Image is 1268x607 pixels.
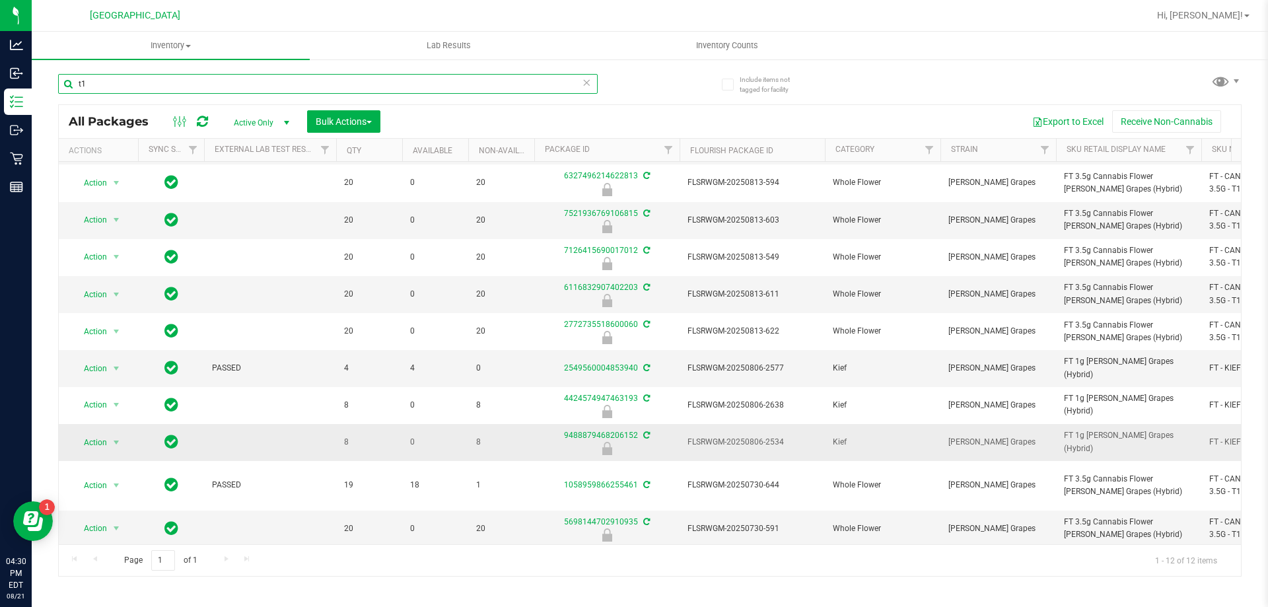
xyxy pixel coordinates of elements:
[564,171,638,180] a: 6327496214622813
[182,139,204,161] a: Filter
[532,405,682,418] div: Newly Received
[32,40,310,52] span: Inventory
[344,479,394,491] span: 19
[108,476,125,495] span: select
[10,67,23,80] inline-svg: Inbound
[532,331,682,344] div: Newly Received
[564,283,638,292] a: 6116832907402203
[641,363,650,373] span: Sync from Compliance System
[919,139,940,161] a: Filter
[641,394,650,403] span: Sync from Compliance System
[410,522,460,535] span: 0
[951,145,978,154] a: Strain
[833,399,933,411] span: Kief
[687,362,817,375] span: FLSRWGM-20250806-2577
[641,246,650,255] span: Sync from Compliance System
[410,325,460,338] span: 0
[410,214,460,227] span: 0
[1145,550,1228,570] span: 1 - 12 of 12 items
[476,251,526,264] span: 20
[344,176,394,189] span: 20
[564,246,638,255] a: 7126415690017012
[476,399,526,411] span: 8
[948,399,1048,411] span: [PERSON_NAME] Grapes
[108,396,125,414] span: select
[658,139,680,161] a: Filter
[113,550,208,571] span: Page of 1
[164,396,178,414] span: In Sync
[108,433,125,452] span: select
[151,550,175,571] input: 1
[108,248,125,266] span: select
[1064,281,1193,306] span: FT 3.5g Cannabis Flower [PERSON_NAME] Grapes (Hybrid)
[164,433,178,451] span: In Sync
[69,146,133,155] div: Actions
[564,480,638,489] a: 1058959866255461
[72,359,108,378] span: Action
[948,214,1048,227] span: [PERSON_NAME] Grapes
[72,322,108,341] span: Action
[948,288,1048,301] span: [PERSON_NAME] Grapes
[344,288,394,301] span: 20
[10,38,23,52] inline-svg: Analytics
[344,436,394,448] span: 8
[10,152,23,165] inline-svg: Retail
[72,433,108,452] span: Action
[1064,319,1193,344] span: FT 3.5g Cannabis Flower [PERSON_NAME] Grapes (Hybrid)
[215,145,318,154] a: External Lab Test Result
[687,399,817,411] span: FLSRWGM-20250806-2638
[164,285,178,303] span: In Sync
[641,209,650,218] span: Sync from Compliance System
[410,288,460,301] span: 0
[72,211,108,229] span: Action
[948,325,1048,338] span: [PERSON_NAME] Grapes
[835,145,874,154] a: Category
[641,480,650,489] span: Sync from Compliance System
[344,325,394,338] span: 20
[39,499,55,515] iframe: Resource center unread badge
[344,522,394,535] span: 20
[476,325,526,338] span: 20
[72,285,108,304] span: Action
[948,251,1048,264] span: [PERSON_NAME] Grapes
[344,362,394,375] span: 4
[1064,392,1193,417] span: FT 1g [PERSON_NAME] Grapes (Hybrid)
[1067,145,1166,154] a: Sku Retail Display Name
[6,591,26,601] p: 08/21
[10,180,23,194] inline-svg: Reports
[72,519,108,538] span: Action
[164,173,178,192] span: In Sync
[564,209,638,218] a: 7521936769106815
[72,248,108,266] span: Action
[10,124,23,137] inline-svg: Outbound
[1064,170,1193,196] span: FT 3.5g Cannabis Flower [PERSON_NAME] Grapes (Hybrid)
[108,211,125,229] span: select
[90,10,180,21] span: [GEOGRAPHIC_DATA]
[476,176,526,189] span: 20
[948,436,1048,448] span: [PERSON_NAME] Grapes
[149,145,199,154] a: Sync Status
[545,145,590,154] a: Package ID
[344,251,394,264] span: 20
[532,294,682,307] div: Newly Received
[1064,429,1193,454] span: FT 1g [PERSON_NAME] Grapes (Hybrid)
[108,174,125,192] span: select
[1064,244,1193,269] span: FT 3.5g Cannabis Flower [PERSON_NAME] Grapes (Hybrid)
[347,146,361,155] a: Qty
[1034,139,1056,161] a: Filter
[476,522,526,535] span: 20
[476,479,526,491] span: 1
[641,283,650,292] span: Sync from Compliance System
[108,359,125,378] span: select
[310,32,588,59] a: Lab Results
[564,363,638,373] a: 2549560004853940
[1157,10,1243,20] span: Hi, [PERSON_NAME]!
[69,114,162,129] span: All Packages
[532,528,682,542] div: Newly Received
[641,431,650,440] span: Sync from Compliance System
[532,183,682,196] div: Newly Received
[1064,473,1193,498] span: FT 3.5g Cannabis Flower [PERSON_NAME] Grapes (Hybrid)
[564,517,638,526] a: 5698144702910935
[833,436,933,448] span: Kief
